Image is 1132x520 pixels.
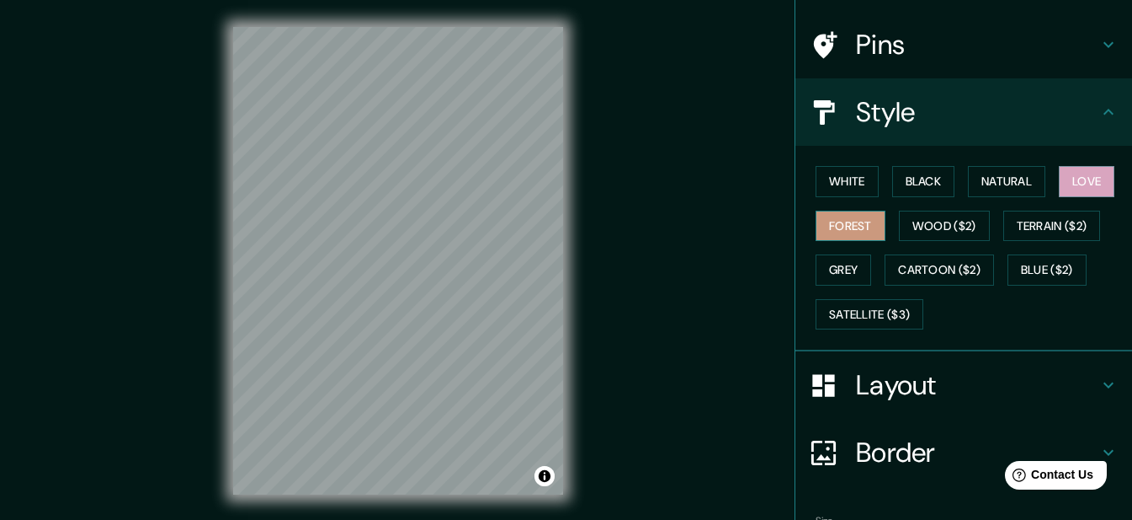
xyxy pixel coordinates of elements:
h4: Pins [856,28,1098,62]
div: Style [795,78,1132,146]
button: Wood ($2) [899,211,990,242]
iframe: Help widget launcher [982,454,1113,501]
button: Satellite ($3) [816,299,923,330]
h4: Style [856,95,1098,129]
button: Love [1059,166,1114,197]
button: Forest [816,211,885,242]
button: Blue ($2) [1007,255,1087,286]
button: Natural [968,166,1045,197]
div: Pins [795,11,1132,78]
button: Grey [816,255,871,286]
h4: Layout [856,368,1098,402]
div: Border [795,419,1132,486]
canvas: Map [233,27,563,495]
div: Layout [795,351,1132,419]
button: Black [892,166,955,197]
button: White [816,166,879,197]
h4: Border [856,436,1098,469]
button: Toggle attribution [534,466,555,486]
button: Terrain ($2) [1003,211,1101,242]
button: Cartoon ($2) [885,255,994,286]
